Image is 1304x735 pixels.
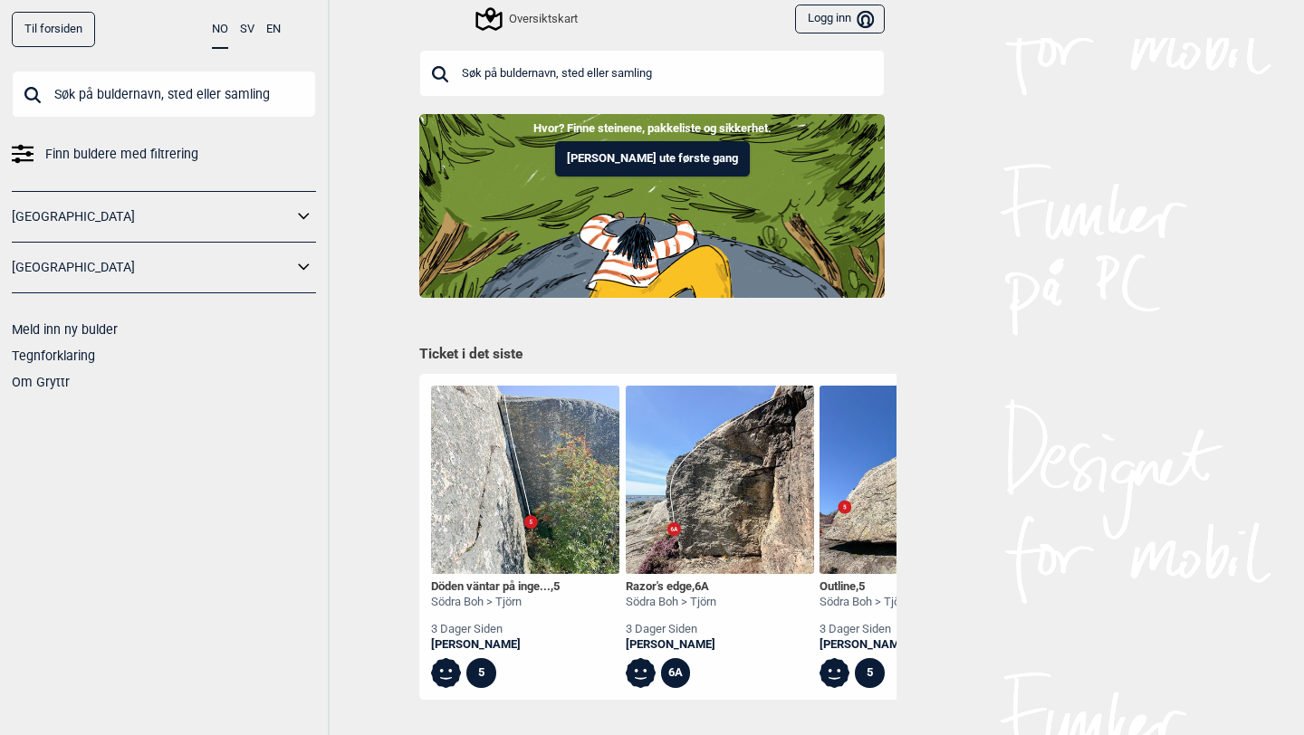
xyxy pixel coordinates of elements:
div: Döden väntar på inge... , [431,579,560,595]
input: Søk på buldernavn, sted eller samling [12,71,316,118]
div: Razor's edge , [626,579,716,595]
a: [GEOGRAPHIC_DATA] [12,254,292,281]
div: Södra Boh > Tjörn [626,595,716,610]
div: Södra Boh > Tjörn [820,595,910,610]
div: 3 dager siden [820,622,910,637]
div: Outline , [820,579,910,595]
a: Finn buldere med filtrering [12,141,316,167]
a: [PERSON_NAME] [626,637,716,653]
span: 5 [858,579,865,593]
a: Meld inn ny bulder [12,322,118,337]
div: 6A [661,658,691,688]
img: Razors edge [626,386,814,574]
span: 6A [695,579,709,593]
div: 5 [466,658,496,688]
div: 5 [855,658,885,688]
a: Tegnforklaring [12,348,95,363]
a: [PERSON_NAME] [820,637,910,653]
div: 3 dager siden [626,622,716,637]
p: Hvor? Finne steinene, pakkeliste og sikkerhet. [14,119,1290,138]
a: Om Gryttr [12,375,70,389]
img: Doden vantar pa ingen men du star forst i kon [431,386,619,574]
img: Outline [820,386,1008,574]
div: Oversiktskart [478,8,578,30]
span: Finn buldere med filtrering [45,141,198,167]
div: 3 dager siden [431,622,560,637]
a: [GEOGRAPHIC_DATA] [12,204,292,230]
button: SV [240,12,254,47]
a: Til forsiden [12,12,95,47]
button: [PERSON_NAME] ute første gang [555,141,750,177]
button: EN [266,12,281,47]
input: Søk på buldernavn, sted eller samling [419,50,885,97]
img: Indoor to outdoor [419,114,885,297]
h1: Ticket i det siste [419,345,885,365]
a: [PERSON_NAME] [431,637,560,653]
button: NO [212,12,228,49]
button: Logg inn [795,5,885,34]
span: 5 [553,579,560,593]
div: Södra Boh > Tjörn [431,595,560,610]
